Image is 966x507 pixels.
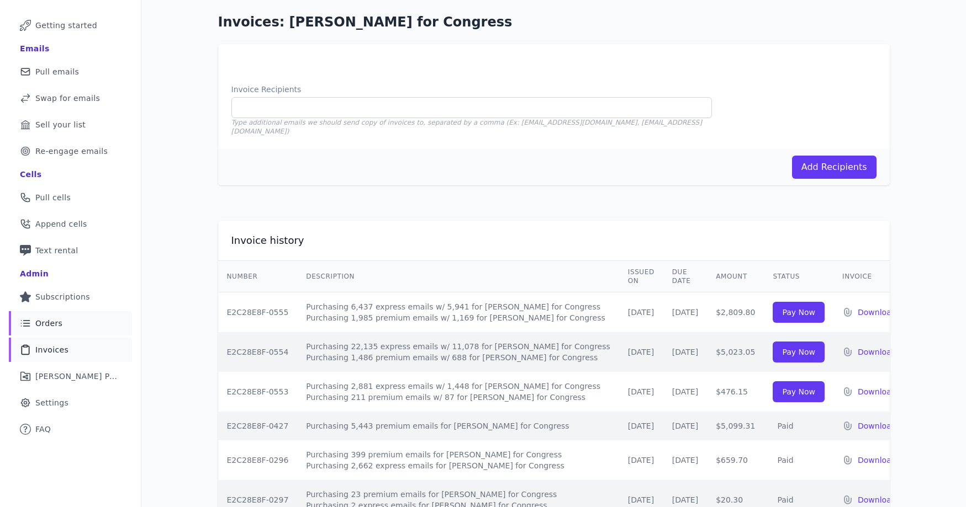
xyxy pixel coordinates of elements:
[663,412,707,440] td: [DATE]
[707,292,764,333] td: $2,809.80
[707,372,764,412] td: $476.15
[218,292,298,333] td: E2C28E8F-0555
[297,372,619,412] td: Purchasing 2,881 express emails w/ 1,448 for [PERSON_NAME] for Congress Purchasing 211 premium em...
[297,440,619,480] td: Purchasing 399 premium emails for [PERSON_NAME] for Congress Purchasing 2,662 express emails for ...
[35,192,71,203] span: Pull cells
[663,332,707,372] td: [DATE]
[663,261,707,292] th: Due Date
[9,391,132,415] a: Settings
[619,261,663,292] th: Issued on
[858,386,896,397] a: Download
[707,440,764,480] td: $659.70
[218,261,298,292] th: Number
[218,13,890,31] h1: Invoices: [PERSON_NAME] for Congress
[218,372,298,412] td: E2C28E8F-0553
[297,412,619,440] td: Purchasing 5,443 premium emails for [PERSON_NAME] for Congress
[773,495,798,504] span: Paid
[231,118,712,136] p: Type additional emails we should send copy of invoices to, separated by a comma (Ex: [EMAIL_ADDRE...
[35,344,68,355] span: Invoices
[35,218,87,230] span: Append cells
[20,43,50,54] div: Emails
[9,285,132,309] a: Subscriptions
[9,238,132,263] a: Text rental
[9,417,132,441] a: FAQ
[707,261,764,292] th: Amount
[9,338,132,362] a: Invoices
[231,84,712,95] label: Invoice Recipients
[35,397,68,408] span: Settings
[707,332,764,372] td: $5,023.05
[619,440,663,480] td: [DATE]
[792,156,877,179] button: Add Recipients
[35,93,100,104] span: Swap for emails
[297,292,619,333] td: Purchasing 6,437 express emails w/ 5,941 for [PERSON_NAME] for Congress Purchasing 1,985 premium ...
[35,291,90,302] span: Subscriptions
[35,424,51,435] span: FAQ
[35,146,108,157] span: Re-engage emails
[35,371,119,382] span: [PERSON_NAME] Performance
[773,381,825,402] input: Pay Now
[297,261,619,292] th: Description
[218,440,298,480] td: E2C28E8F-0296
[663,292,707,333] td: [DATE]
[858,307,896,318] a: Download
[9,212,132,236] a: Append cells
[20,268,49,279] div: Admin
[35,20,97,31] span: Getting started
[9,13,132,38] a: Getting started
[297,332,619,372] td: Purchasing 22,135 express emails w/ 11,078 for [PERSON_NAME] for Congress Purchasing 1,486 premiu...
[9,86,132,110] a: Swap for emails
[9,185,132,210] a: Pull cells
[20,169,41,180] div: Cells
[9,60,132,84] a: Pull emails
[858,494,896,505] a: Download
[773,421,798,430] span: Paid
[619,372,663,412] td: [DATE]
[663,372,707,412] td: [DATE]
[35,119,86,130] span: Sell your list
[858,455,896,466] a: Download
[231,234,304,247] h2: Invoice history
[35,318,62,329] span: Orders
[858,420,896,431] a: Download
[858,346,896,357] a: Download
[707,412,764,440] td: $5,099.31
[9,113,132,137] a: Sell your list
[773,302,825,323] input: Pay Now
[773,341,825,362] input: Pay Now
[218,332,298,372] td: E2C28E8F-0554
[773,456,798,465] span: Paid
[218,412,298,440] td: E2C28E8F-0427
[9,139,132,163] a: Re-engage emails
[35,245,78,256] span: Text rental
[9,311,132,335] a: Orders
[663,440,707,480] td: [DATE]
[619,292,663,333] td: [DATE]
[9,364,132,388] a: [PERSON_NAME] Performance
[619,412,663,440] td: [DATE]
[833,261,905,292] th: Invoice
[35,66,79,77] span: Pull emails
[764,261,833,292] th: Status
[619,332,663,372] td: [DATE]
